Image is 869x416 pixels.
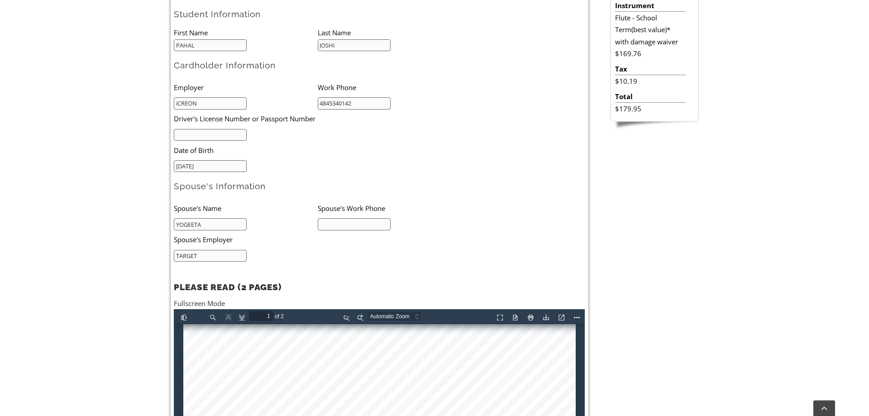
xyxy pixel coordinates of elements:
[615,103,685,115] li: $179.95
[100,2,113,12] span: of 2
[174,9,585,20] h2: Student Information
[174,230,433,249] li: Spouse's Employer
[610,122,699,130] img: sidebar-footer.png
[615,63,685,75] li: Tax
[174,27,318,38] li: First Name
[318,78,462,96] li: Work Phone
[174,110,433,128] li: Driver's License Number or Passport Number
[194,2,258,12] select: Zoom
[174,282,282,292] strong: PLEASE READ (2 PAGES)
[174,199,318,217] li: Spouse's Name
[174,181,585,192] h2: Spouse's Information
[615,91,685,103] li: Total
[75,2,100,12] input: Page
[174,141,433,159] li: Date of Birth
[174,60,585,71] h2: Cardholder Information
[615,12,685,59] li: Flute - School Term(best value)* with damage waiver $169.76
[318,27,462,38] li: Last Name
[174,299,225,308] a: Fullscreen Mode
[615,75,685,87] li: $10.19
[174,78,318,96] li: Employer
[318,199,462,217] li: Spouse's Work Phone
